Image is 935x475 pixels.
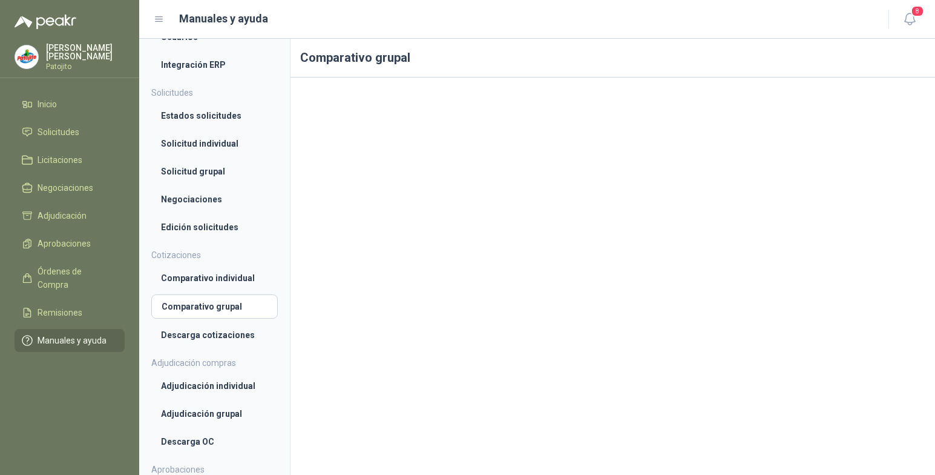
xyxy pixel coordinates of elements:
h4: Cotizaciones [151,248,278,262]
a: Descarga OC [151,430,278,453]
span: Remisiones [38,306,82,319]
span: Órdenes de Compra [38,265,113,291]
p: Patojito [46,63,125,70]
li: Adjudicación grupal [161,407,268,420]
span: Adjudicación [38,209,87,222]
p: [PERSON_NAME] [PERSON_NAME] [46,44,125,61]
li: Adjudicación individual [161,379,268,393]
a: Negociaciones [15,176,125,199]
a: Inicio [15,93,125,116]
a: Manuales y ayuda [15,329,125,352]
li: Descarga cotizaciones [161,328,268,342]
a: Solicitud grupal [151,160,278,183]
a: Solicitudes [15,121,125,144]
li: Integración ERP [161,58,268,71]
span: Negociaciones [38,181,93,194]
span: Manuales y ayuda [38,334,107,347]
a: Aprobaciones [15,232,125,255]
span: 8 [911,5,924,17]
a: Descarga cotizaciones [151,324,278,347]
button: 8 [899,8,920,30]
a: Órdenes de Compra [15,260,125,296]
img: Company Logo [15,45,38,68]
li: Edición solicitudes [161,221,268,234]
span: Licitaciones [38,153,82,167]
iframe: /1ICO2JUlAyOx7al3OdOnEAge2MqnUorGd/ [300,87,925,437]
h4: Solicitudes [151,86,278,99]
h1: Comparativo grupal [290,39,935,78]
li: Solicitud grupal [161,165,268,178]
span: Aprobaciones [38,237,91,250]
li: Comparativo individual [161,271,268,285]
span: Inicio [38,98,57,111]
span: Solicitudes [38,125,79,139]
li: Negociaciones [161,193,268,206]
h1: Manuales y ayuda [179,10,268,27]
li: Descarga OC [161,435,268,448]
img: Logo peakr [15,15,76,29]
a: Adjudicación [15,204,125,227]
a: Remisiones [15,301,125,324]
li: Solicitud individual [161,137,268,150]
a: Comparativo individual [151,267,278,290]
a: Licitaciones [15,148,125,171]
a: Integración ERP [151,53,278,76]
li: Estados solicitudes [161,109,268,122]
a: Edición solicitudes [151,216,278,239]
a: Adjudicación individual [151,374,278,397]
a: Adjudicación grupal [151,402,278,425]
a: Estados solicitudes [151,104,278,127]
a: Comparativo grupal [151,294,278,319]
li: Comparativo grupal [162,300,267,313]
h4: Adjudicación compras [151,356,278,370]
a: Solicitud individual [151,132,278,155]
a: Negociaciones [151,188,278,211]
